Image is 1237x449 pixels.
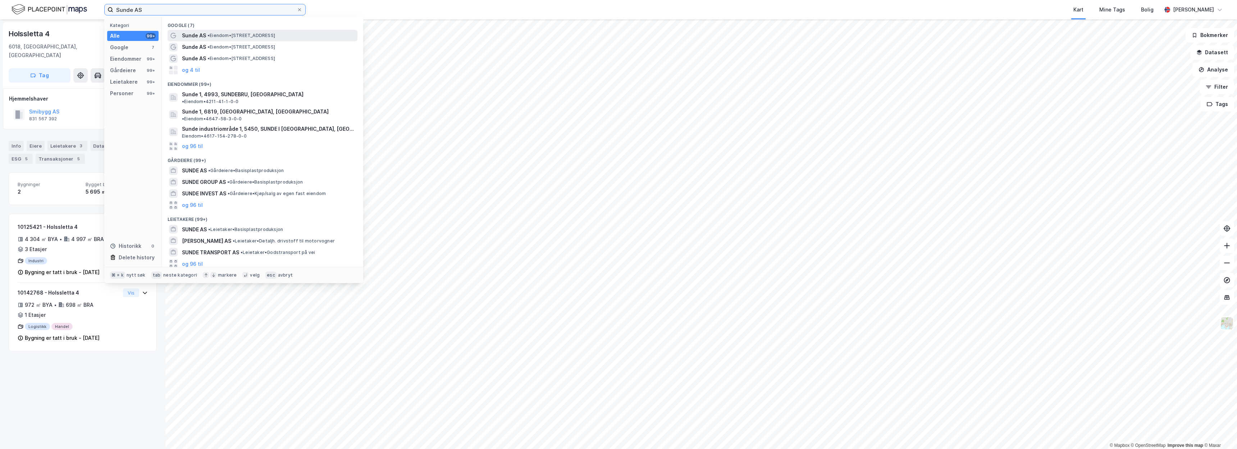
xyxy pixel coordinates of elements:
div: 99+ [146,68,156,73]
iframe: Chat Widget [1201,415,1237,449]
button: Tags [1201,97,1234,111]
span: • [228,191,230,196]
div: Eiendommer (99+) [162,76,363,89]
div: 4 997 ㎡ BRA [71,235,104,244]
button: og 96 til [182,259,203,268]
span: • [233,238,235,244]
span: Eiendom • [STREET_ADDRESS] [207,56,275,61]
div: 4 304 ㎡ BYA [25,235,58,244]
span: SUNDE AS [182,166,207,175]
div: neste kategori [163,272,197,278]
span: • [241,250,243,255]
div: Holssletta 4 [9,28,51,40]
span: Eiendom • [STREET_ADDRESS] [207,44,275,50]
span: Sunde 1, 6819, [GEOGRAPHIC_DATA], [GEOGRAPHIC_DATA] [182,107,329,116]
button: Analyse [1192,63,1234,77]
div: 99+ [146,33,156,39]
button: og 4 til [182,66,200,74]
div: Alle [110,32,120,40]
span: SUNDE AS [182,225,207,234]
div: Gårdeiere (99+) [162,152,363,165]
span: • [207,33,210,38]
div: 972 ㎡ BYA [25,301,53,309]
input: Søk på adresse, matrikkel, gårdeiere, leietakere eller personer [113,4,297,15]
span: Gårdeiere • Kjøp/salg av egen fast eiendom [228,191,326,196]
img: Z [1220,316,1234,330]
button: Vis [123,288,139,297]
div: Leietakere [47,141,87,151]
div: Eiere [27,141,45,151]
span: • [227,179,229,185]
div: Google (7) [162,17,363,30]
div: Leietakere (99+) [162,211,363,224]
div: 3 Etasjer [25,245,47,254]
div: 5 [75,155,82,162]
button: og 96 til [182,142,203,151]
div: Leietakere [110,78,138,86]
a: Mapbox [1110,443,1129,448]
button: Bokmerker [1186,28,1234,42]
div: Google [110,43,128,52]
div: 6018, [GEOGRAPHIC_DATA], [GEOGRAPHIC_DATA] [9,42,118,60]
div: 0 [150,243,156,249]
div: velg [250,272,260,278]
span: • [207,44,210,50]
div: 99+ [146,56,156,62]
div: ESG [9,154,33,164]
div: Kategori [110,23,159,28]
div: ⌘ + k [110,272,125,279]
div: Transaksjoner [36,154,85,164]
div: 2 [18,188,80,196]
span: Gårdeiere • Basisplastproduksjon [208,168,284,173]
span: SUNDE TRANSPORT AS [182,248,239,257]
div: Eiendommer [110,55,141,63]
span: • [182,99,184,104]
div: 5 [23,155,30,162]
span: Bygget bygningsområde [86,181,148,188]
div: Delete history [119,253,155,262]
div: 7 [150,45,156,50]
span: Eiendom • 4647-58-3-0-0 [182,116,242,122]
div: 10125421 - Holssletta 4 [18,223,120,231]
div: Gårdeiere [110,66,136,75]
button: Filter [1200,80,1234,94]
div: Info [9,141,24,151]
span: Eiendom • 4211-41-1-0-0 [182,99,238,105]
span: Bygninger [18,181,80,188]
div: 99+ [146,79,156,85]
span: Eiendom • 4617-154-278-0-0 [182,133,247,139]
div: markere [218,272,237,278]
div: 10142768 - Holssletta 4 [18,288,120,297]
div: Hjemmelshaver [9,94,156,103]
img: logo.f888ab2527a4732fd821a326f86c7f29.svg [12,3,87,16]
div: avbryt [278,272,293,278]
div: Mine Tags [1099,5,1125,14]
span: [PERSON_NAME] AS [182,237,231,245]
div: 1 Etasjer [25,311,46,319]
span: Sunde AS [182,43,206,51]
span: Sunde AS [182,54,206,63]
div: tab [151,272,162,279]
div: • [54,302,57,308]
span: Sunde 1, 4993, SUNDEBRU, [GEOGRAPHIC_DATA] [182,90,303,99]
span: • [208,227,210,232]
div: Kart [1073,5,1083,14]
button: og 96 til [182,201,203,209]
span: • [207,56,210,61]
div: Historikk [110,242,141,250]
div: 831 567 392 [29,116,57,122]
button: Tag [9,68,70,83]
span: SUNDE GROUP AS [182,178,226,186]
span: Gårdeiere • Basisplastproduksjon [227,179,303,185]
div: Bolig [1141,5,1154,14]
div: Personer [110,89,133,98]
span: SUNDE INVEST AS [182,189,226,198]
div: Bygning er tatt i bruk - [DATE] [25,268,100,277]
a: Improve this map [1168,443,1203,448]
span: Leietaker • Godstransport på vei [241,250,315,255]
button: Datasett [1190,45,1234,60]
span: Leietaker • Detaljh. drivstoff til motorvogner [233,238,335,244]
span: Leietaker • Basisplastproduksjon [208,227,283,232]
span: Sunde AS [182,31,206,40]
div: nytt søk [127,272,146,278]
